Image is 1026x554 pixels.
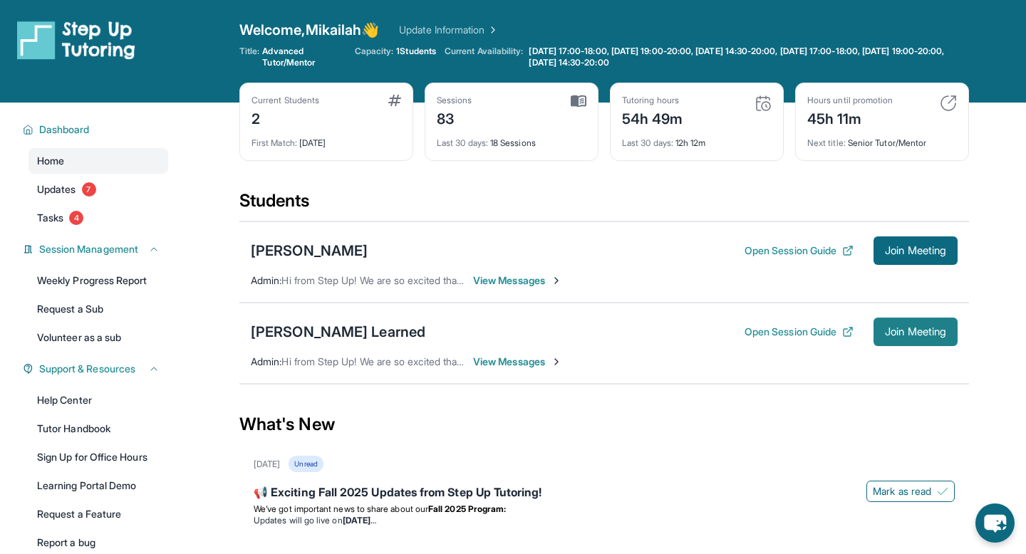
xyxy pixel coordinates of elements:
[473,355,562,369] span: View Messages
[252,106,319,129] div: 2
[551,356,562,367] img: Chevron-Right
[254,515,955,526] li: Updates will go live on
[874,318,958,346] button: Join Meeting
[437,106,472,129] div: 83
[39,362,135,376] span: Support & Resources
[437,129,586,149] div: 18 Sessions
[289,456,323,472] div: Unread
[239,46,259,68] span: Title:
[28,416,168,441] a: Tutor Handbook
[885,328,946,336] span: Join Meeting
[428,503,506,514] strong: Fall 2025 Program:
[37,211,63,225] span: Tasks
[526,46,969,68] a: [DATE] 17:00-18:00, [DATE] 19:00-20:00, [DATE] 14:30-20:00, [DATE] 17:00-18:00, [DATE] 19:00-20:0...
[33,242,160,256] button: Session Management
[622,106,683,129] div: 54h 49m
[251,355,281,367] span: Admin :
[254,503,428,514] span: We’ve got important news to share about our
[571,95,586,108] img: card
[251,241,368,261] div: [PERSON_NAME]
[484,23,499,37] img: Chevron Right
[39,242,138,256] span: Session Management
[28,501,168,527] a: Request a Feature
[28,148,168,174] a: Home
[252,95,319,106] div: Current Students
[437,137,488,148] span: Last 30 days :
[239,393,969,456] div: What's New
[807,137,846,148] span: Next title :
[251,322,425,342] div: [PERSON_NAME] Learned
[745,244,854,258] button: Open Session Guide
[745,325,854,339] button: Open Session Guide
[343,515,376,526] strong: [DATE]
[975,503,1015,543] button: chat-button
[937,486,948,497] img: Mark as read
[28,325,168,350] a: Volunteer as a sub
[251,274,281,286] span: Admin :
[39,122,90,137] span: Dashboard
[807,106,893,129] div: 45h 11m
[37,182,76,197] span: Updates
[622,95,683,106] div: Tutoring hours
[807,129,957,149] div: Senior Tutor/Mentor
[807,95,893,106] div: Hours until promotion
[28,205,168,231] a: Tasks4
[28,387,168,413] a: Help Center
[37,154,64,168] span: Home
[28,473,168,498] a: Learning Portal Demo
[622,129,772,149] div: 12h 12m
[388,95,401,106] img: card
[529,46,966,68] span: [DATE] 17:00-18:00, [DATE] 19:00-20:00, [DATE] 14:30-20:00, [DATE] 17:00-18:00, [DATE] 19:00-20:0...
[940,95,957,112] img: card
[885,246,946,255] span: Join Meeting
[873,484,931,498] span: Mark as read
[437,95,472,106] div: Sessions
[239,20,379,40] span: Welcome, Mikailah 👋
[252,137,297,148] span: First Match :
[254,459,280,470] div: [DATE]
[33,122,160,137] button: Dashboard
[866,481,955,502] button: Mark as read
[622,137,673,148] span: Last 30 days :
[28,177,168,202] a: Updates7
[399,23,499,37] a: Update Information
[254,484,955,503] div: 📢 Exciting Fall 2025 Updates from Step Up Tutoring!
[262,46,346,68] span: Advanced Tutor/Mentor
[755,95,772,112] img: card
[252,129,401,149] div: [DATE]
[551,275,562,286] img: Chevron-Right
[28,296,168,322] a: Request a Sub
[473,273,562,288] span: View Messages
[82,182,96,197] span: 7
[33,362,160,376] button: Support & Resources
[874,236,958,265] button: Join Meeting
[28,268,168,293] a: Weekly Progress Report
[396,46,436,57] span: 1 Students
[445,46,523,68] span: Current Availability:
[28,444,168,470] a: Sign Up for Office Hours
[17,20,135,60] img: logo
[355,46,394,57] span: Capacity:
[69,211,83,225] span: 4
[239,189,969,221] div: Students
